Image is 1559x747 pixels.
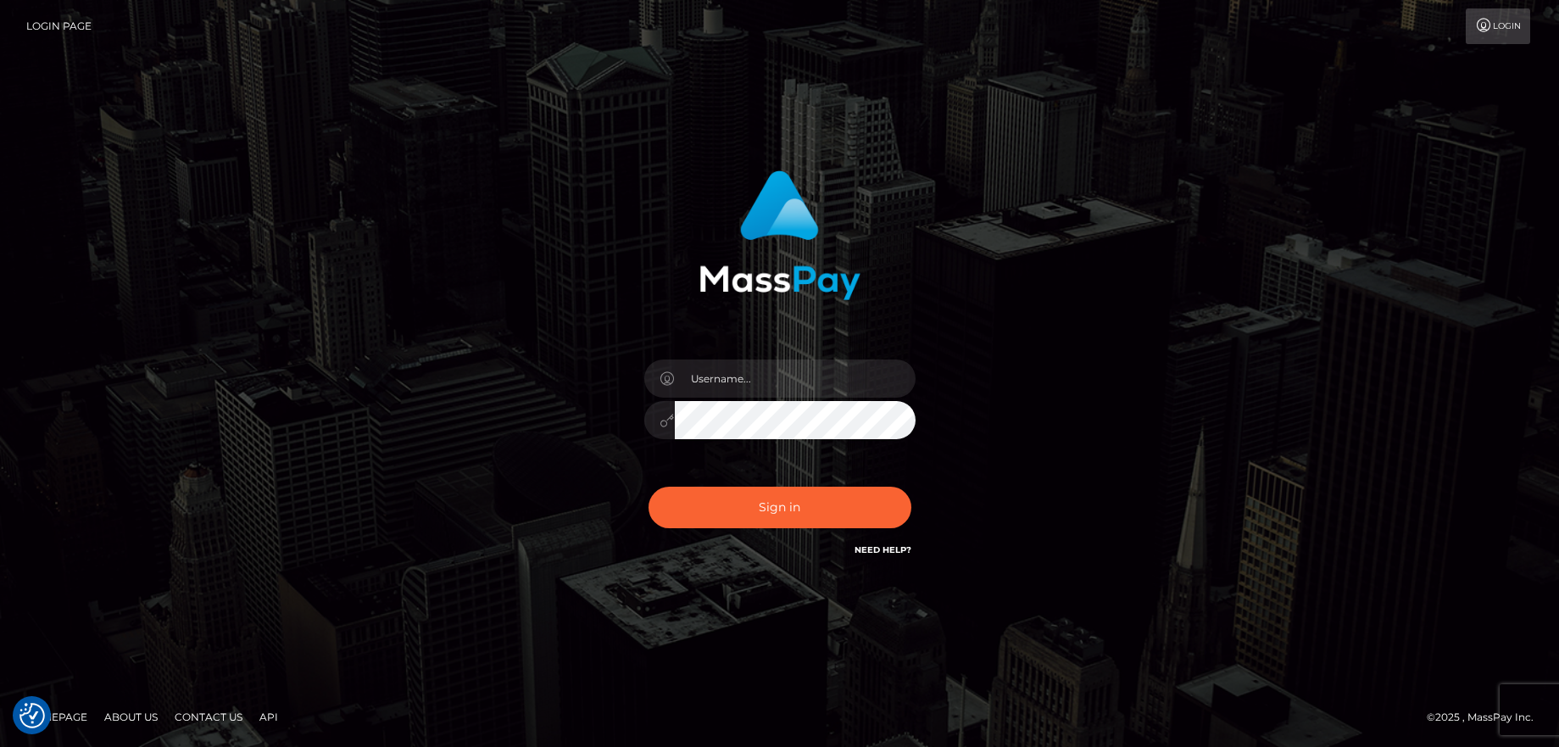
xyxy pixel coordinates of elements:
a: Contact Us [168,704,249,730]
a: Login [1466,8,1530,44]
a: Homepage [19,704,94,730]
a: API [253,704,285,730]
input: Username... [675,360,916,398]
a: Login Page [26,8,92,44]
img: Revisit consent button [19,703,45,728]
a: About Us [97,704,164,730]
a: Need Help? [855,544,911,555]
button: Consent Preferences [19,703,45,728]
button: Sign in [649,487,911,528]
div: © 2025 , MassPay Inc. [1427,708,1546,727]
img: MassPay Login [699,170,860,300]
